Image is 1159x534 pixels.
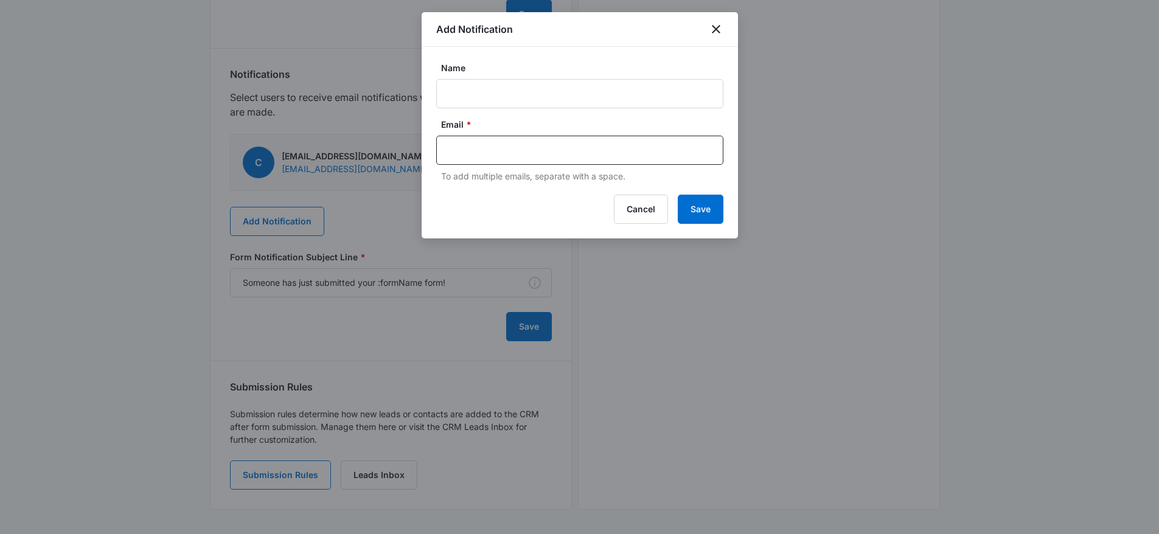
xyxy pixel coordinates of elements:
[436,22,513,36] h1: Add Notification
[441,118,728,131] label: Email
[8,361,38,371] span: Submit
[614,195,668,224] button: Cancel
[441,61,728,74] label: Name
[441,170,723,182] p: To add multiple emails, separate with a space.
[678,195,723,224] button: Save
[709,22,723,36] button: close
